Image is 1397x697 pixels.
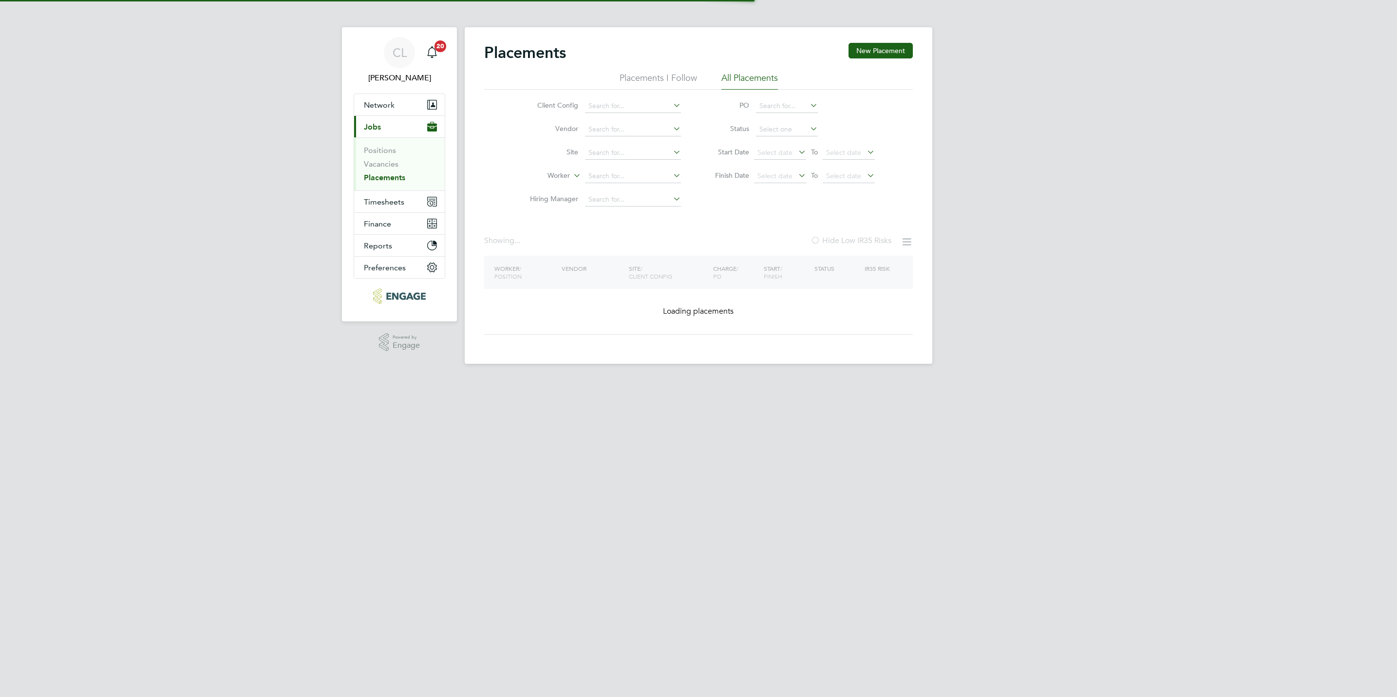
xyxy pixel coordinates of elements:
input: Search for... [585,193,681,207]
input: Search for... [585,146,681,160]
label: Site [522,148,578,156]
div: Showing [484,236,522,246]
a: Positions [364,146,396,155]
button: Network [354,94,445,115]
label: Vendor [522,124,578,133]
label: Finish Date [705,171,749,180]
a: 20 [422,37,442,68]
span: CL [393,46,407,59]
button: Jobs [354,116,445,137]
button: Timesheets [354,191,445,212]
label: Hiring Manager [522,194,578,203]
nav: Main navigation [342,27,457,321]
span: To [808,146,821,158]
span: Preferences [364,263,406,272]
li: Placements I Follow [620,72,697,90]
label: Hide Low IR35 Risks [811,236,891,245]
span: Engage [393,341,420,350]
span: 20 [434,40,446,52]
input: Select one [756,123,818,136]
button: Preferences [354,257,445,278]
a: Vacancies [364,159,398,169]
span: Select date [757,148,793,157]
a: Placements [364,173,405,182]
span: Timesheets [364,197,404,207]
button: Finance [354,213,445,234]
button: New Placement [849,43,913,58]
h2: Placements [484,43,566,62]
a: Go to home page [354,288,445,304]
input: Search for... [756,99,818,113]
span: Reports [364,241,392,250]
label: PO [705,101,749,110]
li: All Placements [721,72,778,90]
span: Finance [364,219,391,228]
span: To [808,169,821,182]
label: Status [705,124,749,133]
span: ... [514,236,520,245]
span: Select date [826,148,861,157]
a: CL[PERSON_NAME] [354,37,445,84]
input: Search for... [585,99,681,113]
label: Worker [514,171,570,181]
span: Jobs [364,122,381,132]
span: Chloe Lyons [354,72,445,84]
span: Powered by [393,333,420,341]
img: protechltd-logo-retina.png [373,288,425,304]
input: Search for... [585,170,681,183]
span: Select date [826,171,861,180]
div: Jobs [354,137,445,190]
span: Select date [757,171,793,180]
label: Start Date [705,148,749,156]
a: Powered byEngage [379,333,420,352]
button: Reports [354,235,445,256]
input: Search for... [585,123,681,136]
label: Client Config [522,101,578,110]
span: Network [364,100,395,110]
